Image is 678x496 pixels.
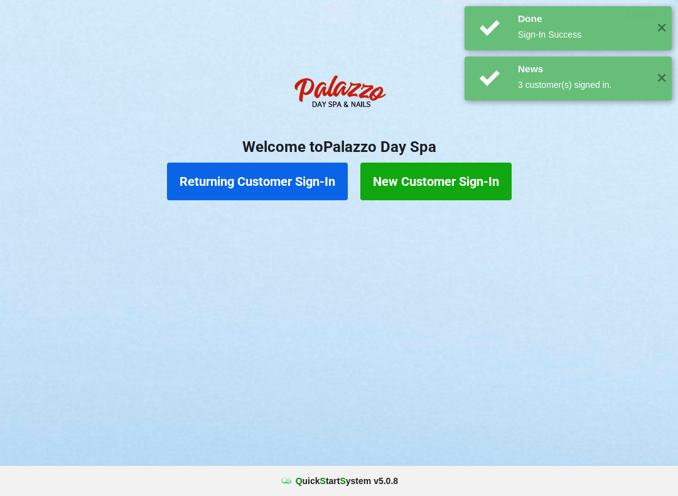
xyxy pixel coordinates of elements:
[518,13,647,25] div: Done
[518,63,647,75] div: News
[518,28,647,41] div: Sign-In Success
[167,163,348,200] button: Returning Customer Sign-In
[280,475,293,487] img: favicon.ico
[320,476,326,486] span: S
[360,163,512,200] button: New Customer Sign-In
[289,68,389,119] img: PalazzoDaySpaNails-Logo.png
[296,475,398,487] b: uick tart ystem v 5.0.8
[296,476,303,486] span: Q
[518,78,647,91] div: 3 customer(s) signed in.
[340,476,345,486] span: S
